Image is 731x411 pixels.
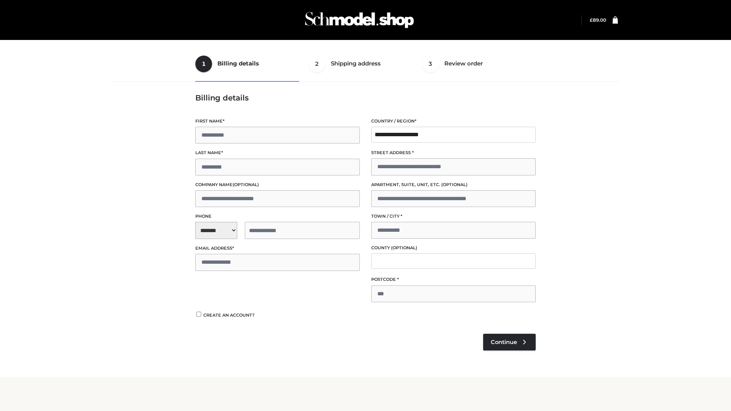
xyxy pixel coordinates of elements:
[590,17,593,23] span: £
[391,245,417,250] span: (optional)
[195,213,360,220] label: Phone
[195,245,360,252] label: Email address
[371,213,536,220] label: Town / City
[233,182,259,187] span: (optional)
[195,181,360,188] label: Company name
[195,118,360,125] label: First name
[195,312,202,317] input: Create an account?
[371,181,536,188] label: Apartment, suite, unit, etc.
[302,5,417,35] img: Schmodel Admin 964
[195,93,536,102] h3: Billing details
[371,276,536,283] label: Postcode
[441,182,468,187] span: (optional)
[590,17,606,23] a: £89.00
[483,334,536,350] a: Continue
[590,17,606,23] bdi: 89.00
[371,149,536,156] label: Street address
[371,244,536,252] label: County
[203,312,255,318] span: Create an account?
[195,149,360,156] label: Last name
[371,118,536,125] label: Country / Region
[491,339,517,346] span: Continue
